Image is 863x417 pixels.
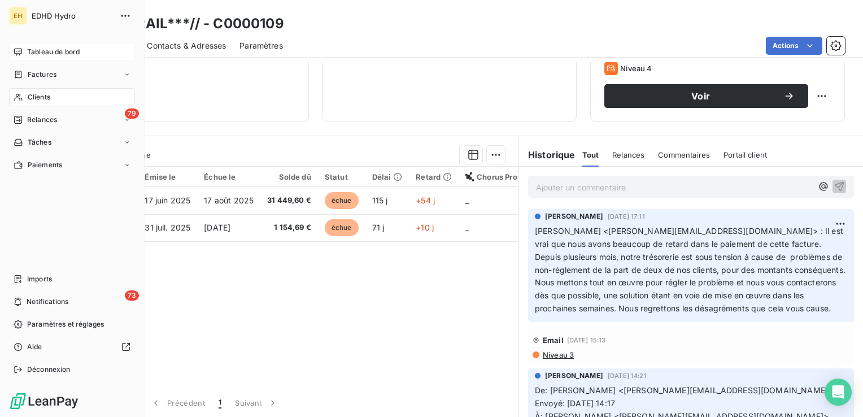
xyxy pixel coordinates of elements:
span: 79 [125,108,139,119]
span: [DATE] 15:13 [567,337,606,344]
span: Paiements [28,160,62,170]
span: Relances [27,115,57,125]
span: _ [465,196,469,205]
div: EH [9,7,27,25]
span: Portail client [723,150,767,159]
span: 1 [219,397,221,409]
span: [PERSON_NAME] <[PERSON_NAME][EMAIL_ADDRESS][DOMAIN_NAME]> : Il est vrai que nous avons beaucoup d... [535,226,848,313]
div: Émise le [145,172,190,181]
span: Clients [28,92,50,102]
span: 115 j [372,196,388,205]
span: Tableau de bord [27,47,80,57]
h3: ARTERAIL***// - C0000109 [99,14,284,34]
div: Chorus Pro [465,172,517,181]
span: _ [465,223,469,232]
span: Email [543,336,564,345]
span: De: [PERSON_NAME] <[PERSON_NAME][EMAIL_ADDRESS][DOMAIN_NAME]> [535,385,833,395]
a: Aide [9,338,135,356]
span: [DATE] 14:21 [608,372,647,379]
span: Niveau 3 [542,350,574,359]
button: Actions [766,37,822,55]
span: échue [325,192,359,209]
div: Solde dû [267,172,311,181]
span: [DATE] [204,223,230,232]
span: Aide [27,342,42,352]
button: Voir [604,84,808,108]
span: [PERSON_NAME] [545,211,603,221]
div: Retard [416,172,452,181]
span: 17 août 2025 [204,196,254,205]
span: 1 154,69 € [267,222,311,233]
h6: Historique [519,148,576,162]
span: 17 juin 2025 [145,196,190,205]
div: Statut [325,172,359,181]
span: 73 [125,290,139,301]
span: +10 j [416,223,434,232]
span: Commentaires [658,150,710,159]
span: Imports [27,274,52,284]
span: Tâches [28,137,51,147]
span: Paramètres et réglages [27,319,104,329]
div: Échue le [204,172,254,181]
span: Notifications [27,297,68,307]
span: Paramètres [239,40,283,51]
span: Tout [582,150,599,159]
span: Déconnexion [27,364,71,375]
span: [PERSON_NAME] [545,371,603,381]
span: Factures [28,69,56,80]
button: 1 [212,391,228,415]
span: EDHD Hydro [32,11,113,20]
span: 71 j [372,223,385,232]
span: Niveau 4 [620,64,652,73]
span: 31 449,60 € [267,195,311,206]
span: Contacts & Adresses [147,40,226,51]
img: Logo LeanPay [9,392,79,410]
div: Open Intercom Messenger [825,379,852,406]
span: Relances [612,150,644,159]
span: +54 j [416,196,435,205]
button: Suivant [228,391,285,415]
span: Voir [618,92,783,101]
div: Délai [372,172,403,181]
span: échue [325,219,359,236]
span: 31 juil. 2025 [145,223,190,232]
span: Envoyé: [DATE] 14:17 [535,398,615,408]
span: [DATE] 17:11 [608,213,645,220]
button: Précédent [143,391,212,415]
